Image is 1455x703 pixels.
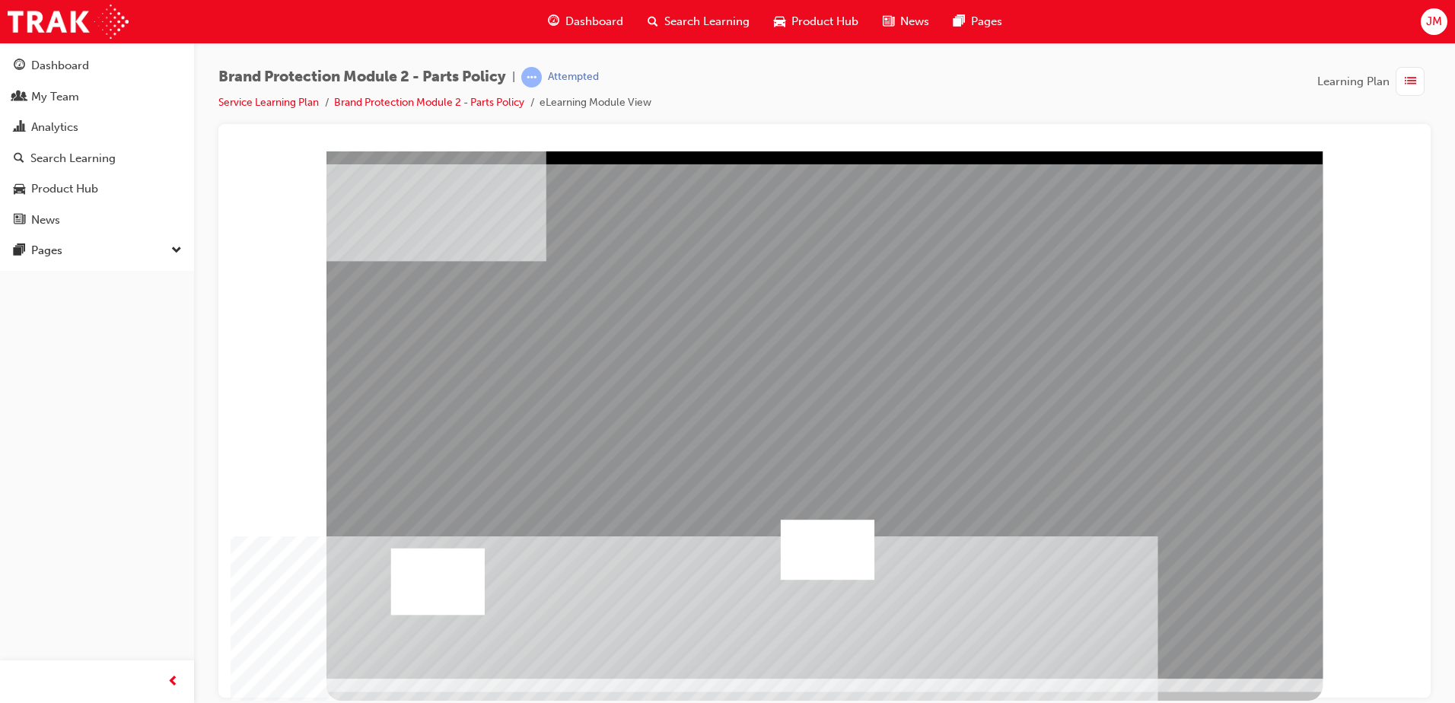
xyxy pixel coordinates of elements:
div: Search Learning [30,150,116,167]
span: Brand Protection Module 2 - Parts Policy [218,68,506,86]
span: prev-icon [167,673,179,692]
button: JM [1421,8,1447,35]
button: Pages [6,237,188,265]
a: My Team [6,83,188,111]
a: search-iconSearch Learning [635,6,762,37]
div: Attempted [548,70,599,84]
div: Analytics [31,119,78,136]
a: Product Hub [6,175,188,203]
a: news-iconNews [871,6,941,37]
span: learningRecordVerb_ATTEMPT-icon [521,67,542,87]
span: guage-icon [548,12,559,31]
img: Trak [8,5,129,39]
a: Service Learning Plan [218,96,319,109]
span: Search Learning [664,13,750,30]
span: Pages [971,13,1002,30]
span: down-icon [171,241,182,261]
a: guage-iconDashboard [536,6,635,37]
span: JM [1426,13,1442,30]
span: Dashboard [565,13,623,30]
a: pages-iconPages [941,6,1014,37]
a: Brand Protection Module 2 - Parts Policy [334,96,524,109]
div: Pages [31,242,62,259]
span: chart-icon [14,121,25,135]
span: Learning Plan [1317,73,1390,91]
span: guage-icon [14,59,25,73]
span: list-icon [1405,72,1416,91]
a: Search Learning [6,145,188,173]
span: pages-icon [954,12,965,31]
span: news-icon [14,214,25,227]
span: pages-icon [14,244,25,258]
a: car-iconProduct Hub [762,6,871,37]
div: News [31,212,60,229]
span: car-icon [14,183,25,196]
li: eLearning Module View [540,94,651,112]
button: Learning Plan [1317,67,1431,96]
span: Product Hub [791,13,858,30]
span: search-icon [14,152,24,166]
a: Dashboard [6,52,188,80]
span: people-icon [14,91,25,104]
span: car-icon [774,12,785,31]
span: News [900,13,929,30]
span: search-icon [648,12,658,31]
div: Product Hub [31,180,98,198]
a: Analytics [6,113,188,142]
div: Dashboard [31,57,89,75]
span: news-icon [883,12,894,31]
span: | [512,68,515,86]
button: DashboardMy TeamAnalyticsSearch LearningProduct HubNews [6,49,188,237]
a: News [6,206,188,234]
div: My Team [31,88,79,106]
